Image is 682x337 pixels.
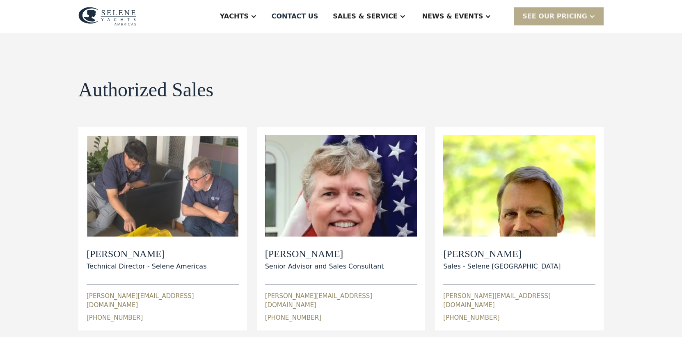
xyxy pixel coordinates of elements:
[87,248,206,260] h2: [PERSON_NAME]
[443,262,561,271] div: Sales - Selene [GEOGRAPHIC_DATA]
[443,291,595,310] div: [PERSON_NAME][EMAIL_ADDRESS][DOMAIN_NAME]
[514,7,604,25] div: SEE Our Pricing
[87,291,239,310] div: [PERSON_NAME][EMAIL_ADDRESS][DOMAIN_NAME]
[272,11,318,21] div: Contact US
[265,135,417,322] div: [PERSON_NAME]Senior Advisor and Sales Consultant[PERSON_NAME][EMAIL_ADDRESS][DOMAIN_NAME][PHONE_N...
[265,248,384,260] h2: [PERSON_NAME]
[87,262,206,271] div: Technical Director - Selene Americas
[78,79,213,101] h1: Authorized Sales
[265,313,321,323] div: [PHONE_NUMBER]
[522,11,587,21] div: SEE Our Pricing
[333,11,397,21] div: Sales & Service
[87,135,239,322] div: [PERSON_NAME]Technical Director - Selene Americas[PERSON_NAME][EMAIL_ADDRESS][DOMAIN_NAME][PHONE_...
[87,313,143,323] div: [PHONE_NUMBER]
[422,11,483,21] div: News & EVENTS
[265,262,384,271] div: Senior Advisor and Sales Consultant
[443,313,499,323] div: [PHONE_NUMBER]
[220,11,249,21] div: Yachts
[443,248,561,260] h2: [PERSON_NAME]
[265,291,417,310] div: [PERSON_NAME][EMAIL_ADDRESS][DOMAIN_NAME]
[78,7,136,26] img: logo
[443,135,595,322] div: [PERSON_NAME]Sales - Selene [GEOGRAPHIC_DATA][PERSON_NAME][EMAIL_ADDRESS][DOMAIN_NAME][PHONE_NUMBER]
